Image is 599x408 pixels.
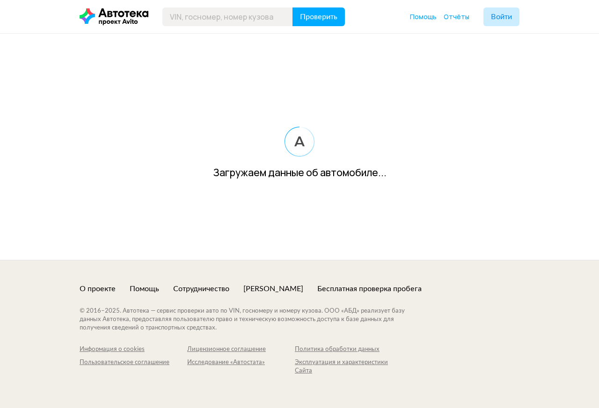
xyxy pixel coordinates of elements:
[444,12,469,21] a: Отчёты
[317,284,422,294] a: Бесплатная проверка пробега
[80,358,187,367] div: Пользовательское соглашение
[162,7,293,26] input: VIN, госномер, номер кузова
[292,7,345,26] button: Проверить
[410,12,437,21] a: Помощь
[410,12,437,21] span: Помощь
[295,345,402,354] a: Политика обработки данных
[187,358,295,367] div: Исследование «Автостата»
[483,7,519,26] button: Войти
[80,345,187,354] a: Информация о cookies
[187,358,295,375] a: Исследование «Автостата»
[243,284,303,294] a: [PERSON_NAME]
[173,284,229,294] a: Сотрудничество
[444,12,469,21] span: Отчёты
[80,284,116,294] a: О проекте
[130,284,159,294] a: Помощь
[295,358,402,375] a: Эксплуатация и характеристики Сайта
[300,13,337,21] span: Проверить
[80,358,187,375] a: Пользовательское соглашение
[187,345,295,354] a: Лицензионное соглашение
[491,13,512,21] span: Войти
[80,307,424,332] div: © 2016– 2025 . Автотека — сервис проверки авто по VIN, госномеру и номеру кузова. ООО «АБД» реали...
